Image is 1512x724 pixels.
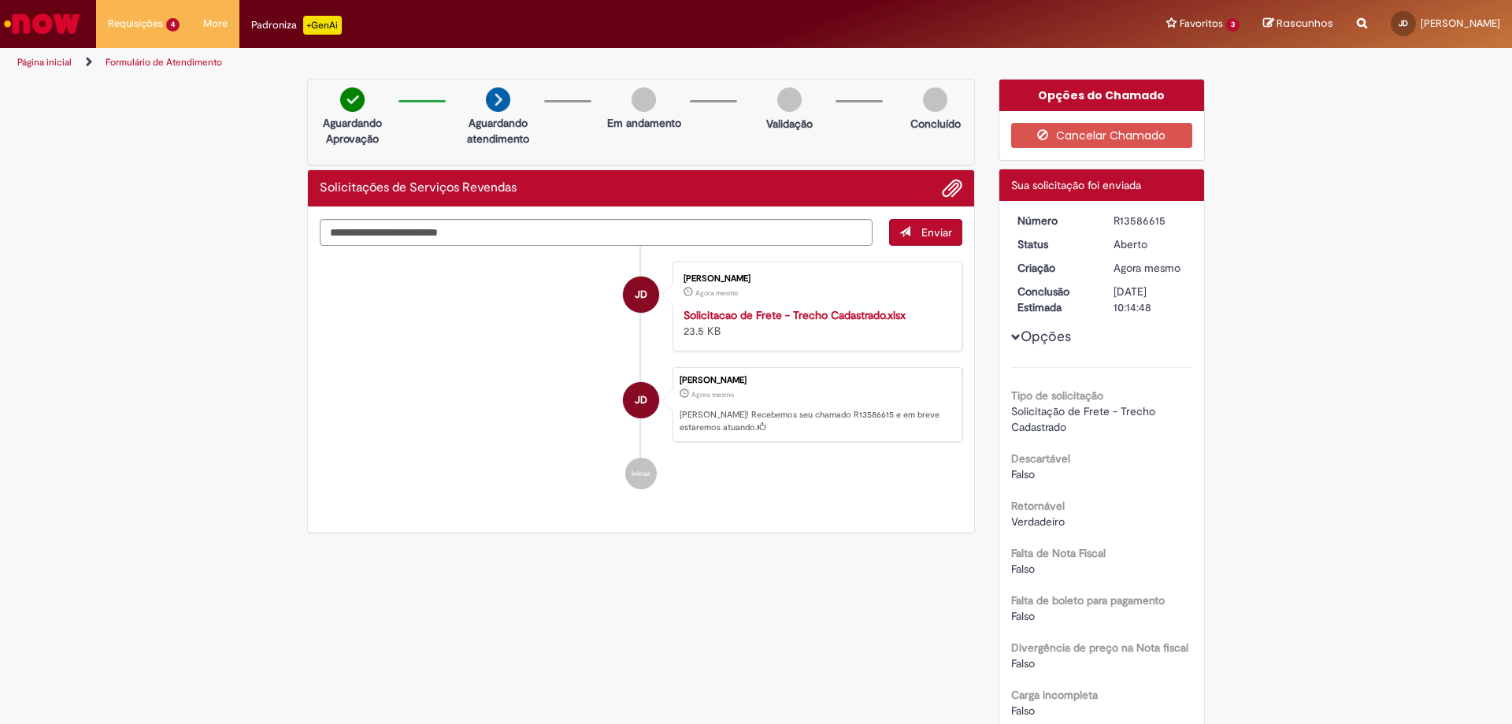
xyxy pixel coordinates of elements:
[108,16,163,32] span: Requisições
[1006,236,1102,252] dt: Status
[623,277,659,313] div: Jessica Duarte
[680,409,954,433] p: [PERSON_NAME]! Recebemos seu chamado R13586615 e em breve estaremos atuando.
[910,116,961,132] p: Concluído
[1011,404,1158,434] span: Solicitação de Frete - Trecho Cadastrado
[923,87,947,112] img: img-circle-grey.png
[1114,261,1180,275] span: Agora mesmo
[1114,213,1187,228] div: R13586615
[1226,18,1240,32] span: 3
[695,288,738,298] time: 01/10/2025 15:14:42
[2,8,83,39] img: ServiceNow
[684,274,946,284] div: [PERSON_NAME]
[340,87,365,112] img: check-circle-green.png
[766,116,813,132] p: Validação
[1114,236,1187,252] div: Aberto
[166,18,180,32] span: 4
[1011,451,1070,466] b: Descartável
[1277,16,1333,31] span: Rascunhos
[680,376,954,385] div: [PERSON_NAME]
[1011,388,1103,403] b: Tipo de solicitação
[942,178,962,199] button: Adicionar anexos
[695,288,738,298] span: Agora mesmo
[1011,593,1165,607] b: Falta de boleto para pagamento
[684,307,946,339] div: 23.5 KB
[921,225,952,239] span: Enviar
[1114,261,1180,275] time: 01/10/2025 15:14:45
[635,381,647,419] span: JD
[607,115,681,131] p: Em andamento
[684,308,906,322] a: Solicitacao de Frete - Trecho Cadastrado.xlsx
[303,16,342,35] p: +GenAi
[1011,562,1035,576] span: Falso
[777,87,802,112] img: img-circle-grey.png
[632,87,656,112] img: img-circle-grey.png
[1011,546,1106,560] b: Falta de Nota Fiscal
[251,16,342,35] div: Padroniza
[320,246,962,506] ul: Histórico de tíquete
[1421,17,1500,30] span: [PERSON_NAME]
[1114,260,1187,276] div: 01/10/2025 15:14:45
[623,382,659,418] div: Jessica Duarte
[1011,656,1035,670] span: Falso
[635,276,647,314] span: JD
[999,80,1205,111] div: Opções do Chamado
[17,56,72,69] a: Página inicial
[1399,18,1408,28] span: JD
[691,390,734,399] span: Agora mesmo
[889,219,962,246] button: Enviar
[1011,704,1035,718] span: Falso
[1180,16,1223,32] span: Favoritos
[1011,609,1035,623] span: Falso
[1006,260,1102,276] dt: Criação
[1011,499,1065,513] b: Retornável
[1011,514,1065,529] span: Verdadeiro
[1006,213,1102,228] dt: Número
[1006,284,1102,315] dt: Conclusão Estimada
[1011,467,1035,481] span: Falso
[1263,17,1333,32] a: Rascunhos
[1011,688,1098,702] b: Carga incompleta
[460,115,536,147] p: Aguardando atendimento
[486,87,510,112] img: arrow-next.png
[1114,284,1187,315] div: [DATE] 10:14:48
[691,390,734,399] time: 01/10/2025 15:14:45
[106,56,222,69] a: Formulário de Atendimento
[320,181,517,195] h2: Solicitações de Serviços Revendas Histórico de tíquete
[203,16,228,32] span: More
[320,367,962,443] li: Jessica Duarte
[314,115,391,147] p: Aguardando Aprovação
[1011,640,1188,655] b: Divergência de preço na Nota fiscal
[12,48,996,77] ul: Trilhas de página
[320,219,873,246] textarea: Digite sua mensagem aqui...
[1011,178,1141,192] span: Sua solicitação foi enviada
[1011,123,1193,148] button: Cancelar Chamado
